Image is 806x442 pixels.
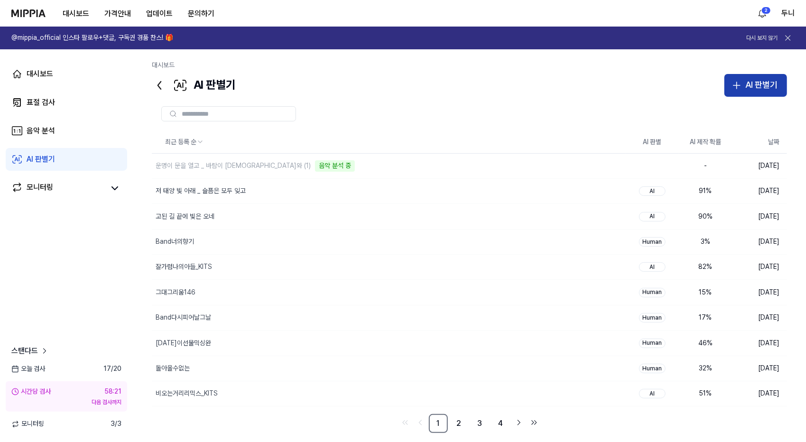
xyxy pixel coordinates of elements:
[156,262,212,272] div: 잘가렴나의아들_KITS
[639,389,666,398] div: AI
[55,4,97,23] button: 대시보드
[732,229,787,254] td: [DATE]
[686,262,724,272] div: 82 %
[639,237,666,247] div: Human
[512,416,526,429] a: Go to next page
[732,356,787,381] td: [DATE]
[6,148,127,171] a: AI 판별기
[639,339,666,348] div: Human
[781,8,795,19] button: 두니
[156,212,214,221] div: 고된 길 끝에 빛은 오네
[639,288,666,297] div: Human
[11,33,173,43] h1: @mippia_official 인스타 팔로우+댓글, 구독권 경품 찬스! 🎁
[152,414,787,433] nav: pagination
[6,120,127,142] a: 음악 분석
[315,160,355,172] div: 음악 분석 중
[639,212,666,221] div: AI
[686,186,724,196] div: 91 %
[156,313,211,322] div: Band다시피어날그날
[686,364,724,373] div: 32 %
[103,364,121,374] span: 17 / 20
[27,182,53,195] div: 모니터링
[732,204,787,229] td: [DATE]
[156,339,211,348] div: [DATE]이선물믹싱완
[27,154,55,165] div: AI 판별기
[11,345,38,357] span: 스탠다드
[156,288,195,297] div: 그대그리움146
[11,387,51,396] div: 시간당 검사
[732,280,787,305] td: [DATE]
[156,161,311,171] div: 운명이 문을 열고 _ 바람이 [DEMOGRAPHIC_DATA]와 (1)
[755,6,770,21] button: 알림2
[471,414,490,433] a: 3
[156,389,218,398] div: 비오는거리리믹스_KITS
[746,34,778,42] button: 다시 보지 않기
[6,63,127,85] a: 대시보드
[679,131,732,154] th: AI 제작 확률
[757,8,768,19] img: 알림
[414,416,427,429] a: Go to previous page
[152,61,175,69] a: 대시보드
[732,178,787,203] td: [DATE]
[398,416,412,429] a: Go to first page
[686,313,724,322] div: 17 %
[732,381,787,406] td: [DATE]
[732,254,787,279] td: [DATE]
[639,313,666,322] div: Human
[11,419,44,429] span: 모니터링
[639,186,666,196] div: AI
[139,0,180,27] a: 업데이트
[429,414,448,433] a: 1
[639,262,666,272] div: AI
[104,387,121,396] div: 58:21
[11,364,45,374] span: 오늘 검사
[732,131,787,154] th: 날짜
[686,288,724,297] div: 15 %
[111,419,121,429] span: 3 / 3
[761,7,771,14] div: 2
[27,97,55,108] div: 표절 검사
[732,154,787,179] td: [DATE]
[11,345,49,357] a: 스탠다드
[139,4,180,23] button: 업데이트
[11,182,104,195] a: 모니터링
[732,331,787,356] td: [DATE]
[745,78,778,92] div: AI 판별기
[156,186,246,196] div: 저 태양 빛 아래 _ 슬픔은 모두 잊고
[152,74,236,97] div: AI 판별기
[450,414,469,433] a: 2
[11,398,121,406] div: 다음 검사까지
[97,4,139,23] button: 가격안내
[491,414,510,433] a: 4
[626,131,679,154] th: AI 판별
[679,154,732,179] td: -
[686,389,724,398] div: 51 %
[686,237,724,247] div: 3 %
[180,4,222,23] button: 문의하기
[27,125,55,137] div: 음악 분석
[686,339,724,348] div: 46 %
[11,9,46,17] img: logo
[6,91,127,114] a: 표절 검사
[639,364,666,373] div: Human
[732,305,787,330] td: [DATE]
[528,416,541,429] a: Go to last page
[27,68,53,80] div: 대시보드
[686,212,724,221] div: 90 %
[156,364,190,373] div: 돌아올수없는
[724,74,787,97] button: AI 판별기
[156,237,194,247] div: Band너의향기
